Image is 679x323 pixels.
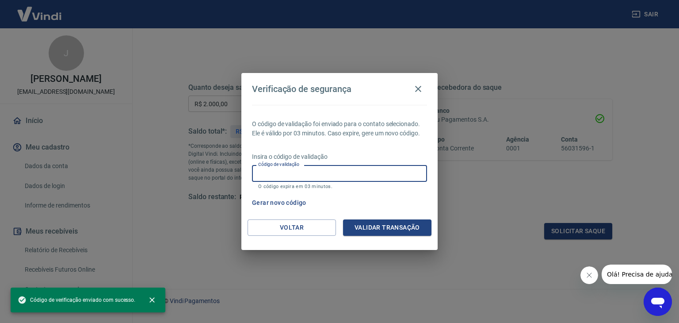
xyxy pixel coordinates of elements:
h4: Verificação de segurança [252,84,351,94]
iframe: Fechar mensagem [580,266,598,284]
p: O código de validação foi enviado para o contato selecionado. Ele é válido por 03 minutos. Caso e... [252,119,427,138]
button: Validar transação [343,219,431,236]
iframe: Botão para abrir a janela de mensagens [644,288,672,316]
button: Voltar [248,219,336,236]
button: close [142,290,162,310]
button: Gerar novo código [248,195,310,211]
p: Insira o código de validação [252,152,427,161]
span: Olá! Precisa de ajuda? [5,6,74,13]
label: Código de validação [258,161,299,168]
iframe: Mensagem da empresa [602,265,672,284]
p: O código expira em 03 minutos. [258,184,421,189]
span: Código de verificação enviado com sucesso. [18,296,135,304]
